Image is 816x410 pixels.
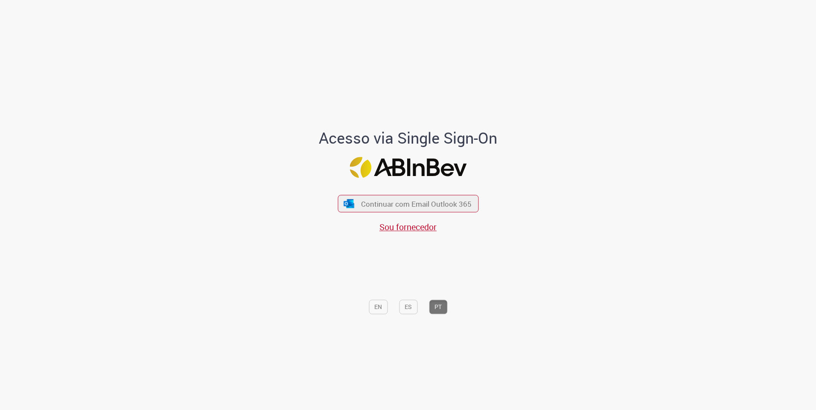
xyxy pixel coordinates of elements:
button: ES [399,300,417,314]
a: Sou fornecedor [379,222,437,233]
h1: Acesso via Single Sign-On [290,130,527,147]
button: EN [369,300,388,314]
button: PT [429,300,447,314]
span: Continuar com Email Outlook 365 [361,199,472,209]
button: ícone Azure/Microsoft 360 Continuar com Email Outlook 365 [338,195,478,212]
img: Logo ABInBev [350,157,466,178]
img: ícone Azure/Microsoft 360 [343,199,355,208]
